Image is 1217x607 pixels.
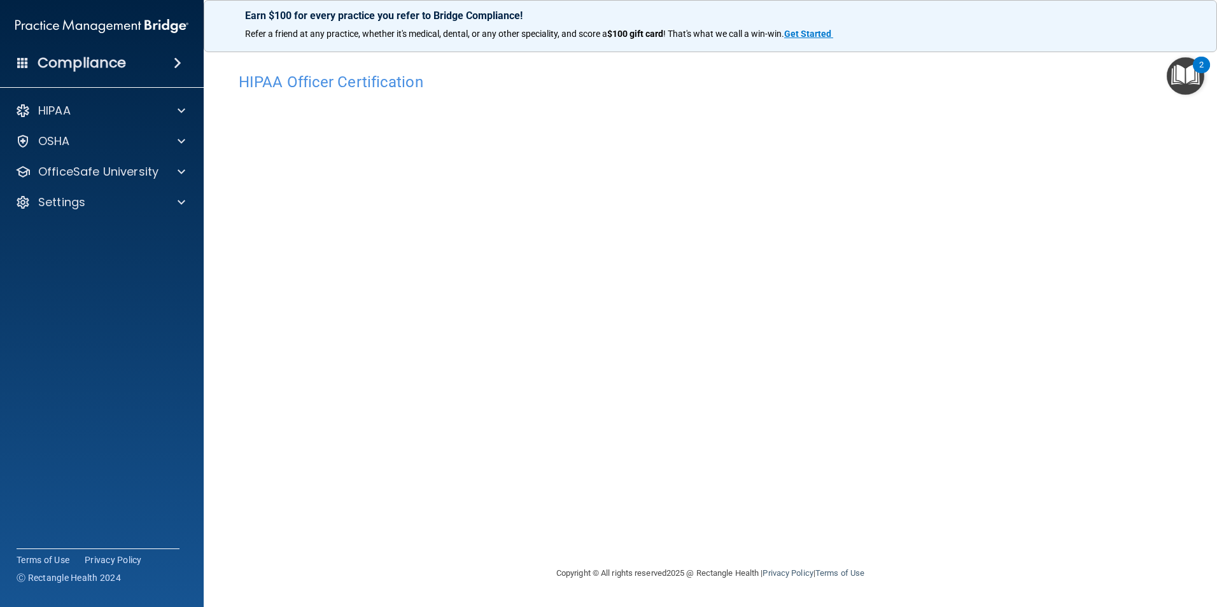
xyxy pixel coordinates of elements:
div: 2 [1199,65,1204,81]
a: Get Started [784,29,833,39]
a: Privacy Policy [763,568,813,578]
span: Ⓒ Rectangle Health 2024 [17,571,121,584]
a: Terms of Use [17,554,69,566]
p: OfficeSafe University [38,164,158,179]
iframe: hipaa-training [239,97,1182,511]
p: Earn $100 for every practice you refer to Bridge Compliance! [245,10,1176,22]
a: Settings [15,195,185,210]
span: ! That's what we call a win-win. [663,29,784,39]
button: Open Resource Center, 2 new notifications [1167,57,1204,95]
h4: Compliance [38,54,126,72]
span: Refer a friend at any practice, whether it's medical, dental, or any other speciality, and score a [245,29,607,39]
h4: HIPAA Officer Certification [239,74,1182,90]
p: Settings [38,195,85,210]
a: HIPAA [15,103,185,118]
strong: Get Started [784,29,831,39]
div: Copyright © All rights reserved 2025 @ Rectangle Health | | [478,553,943,594]
strong: $100 gift card [607,29,663,39]
p: HIPAA [38,103,71,118]
a: OfficeSafe University [15,164,185,179]
a: Terms of Use [815,568,864,578]
a: Privacy Policy [85,554,142,566]
p: OSHA [38,134,70,149]
a: OSHA [15,134,185,149]
img: PMB logo [15,13,188,39]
